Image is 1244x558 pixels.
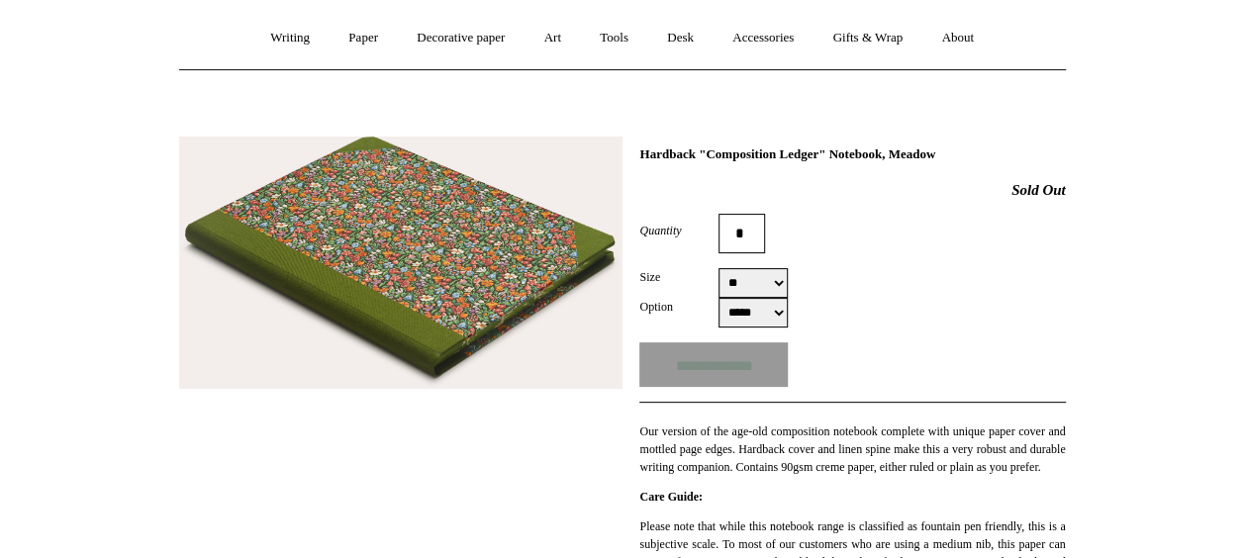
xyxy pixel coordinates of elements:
[639,268,718,286] label: Size
[639,146,1065,162] h1: Hardback "Composition Ledger" Notebook, Meadow
[649,12,712,64] a: Desk
[923,12,992,64] a: About
[639,298,718,316] label: Option
[582,12,646,64] a: Tools
[252,12,328,64] a: Writing
[179,137,622,389] img: Hardback "Composition Ledger" Notebook, Meadow
[331,12,396,64] a: Paper
[715,12,812,64] a: Accessories
[399,12,523,64] a: Decorative paper
[639,222,718,239] label: Quantity
[814,12,920,64] a: Gifts & Wrap
[639,422,1065,476] p: Our version of the age-old composition notebook complete with unique paper cover and mottled page...
[639,490,702,504] strong: Care Guide:
[639,181,1065,199] h2: Sold Out
[526,12,579,64] a: Art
